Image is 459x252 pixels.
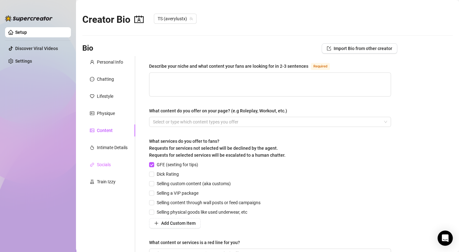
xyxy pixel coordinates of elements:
span: Selling physical goods like used underwear, etc [154,209,250,216]
span: team [189,17,193,21]
div: Physique [97,110,115,117]
span: import [327,46,331,51]
span: message [90,77,94,81]
div: What content or services is a red line for you? [149,239,240,246]
span: idcard [90,111,94,116]
img: logo-BBDzfeDw.svg [5,15,53,22]
span: heart [90,94,94,98]
span: fire [90,145,94,150]
button: Import Bio from other creator [322,43,397,54]
div: Intimate Details [97,144,128,151]
a: Setup [15,30,27,35]
div: Open Intercom Messenger [437,230,453,246]
div: Describe your niche and what content your fans are looking for in 2-3 sentences [149,63,308,70]
span: link [90,162,94,167]
span: contacts [134,15,144,24]
div: Lifestyle [97,93,113,100]
span: What services do you offer to fans? Requests for services not selected will be declined by the ag... [149,139,286,158]
span: Required [311,63,330,70]
span: GFE (sexting for tips) [154,161,201,168]
label: Describe your niche and what content your fans are looking for in 2-3 sentences [149,62,337,70]
textarea: Describe your niche and what content your fans are looking for in 2-3 sentences [149,73,391,96]
input: What content do you offer on your page? (e.g Roleplay, Workout, etc.) [153,118,154,126]
div: What content do you offer on your page? (e.g Roleplay, Workout, etc.) [149,107,287,114]
span: Import Bio from other creator [334,46,392,51]
span: experiment [90,180,94,184]
div: Socials [97,161,111,168]
div: Chatting [97,76,114,83]
div: Personal Info [97,59,123,66]
a: Discover Viral Videos [15,46,58,51]
label: What content or services is a red line for you? [149,239,244,246]
div: Train Izzy [97,178,116,185]
a: Settings [15,59,32,64]
span: TS (averylustx) [158,14,193,23]
span: Selling content through wall posts or feed campaigns [154,199,263,206]
span: plus [154,221,159,225]
h3: Bio [82,43,93,54]
div: Content [97,127,113,134]
span: Selling a VIP package [154,190,201,197]
span: picture [90,128,94,133]
label: What content do you offer on your page? (e.g Roleplay, Workout, etc.) [149,107,292,114]
h2: Creator Bio [82,14,144,26]
span: user [90,60,94,64]
button: Add Custom Item [149,218,201,228]
span: Add Custom Item [161,221,196,226]
span: Selling custom content (aka customs) [154,180,233,187]
span: Dick Rating [154,171,181,178]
